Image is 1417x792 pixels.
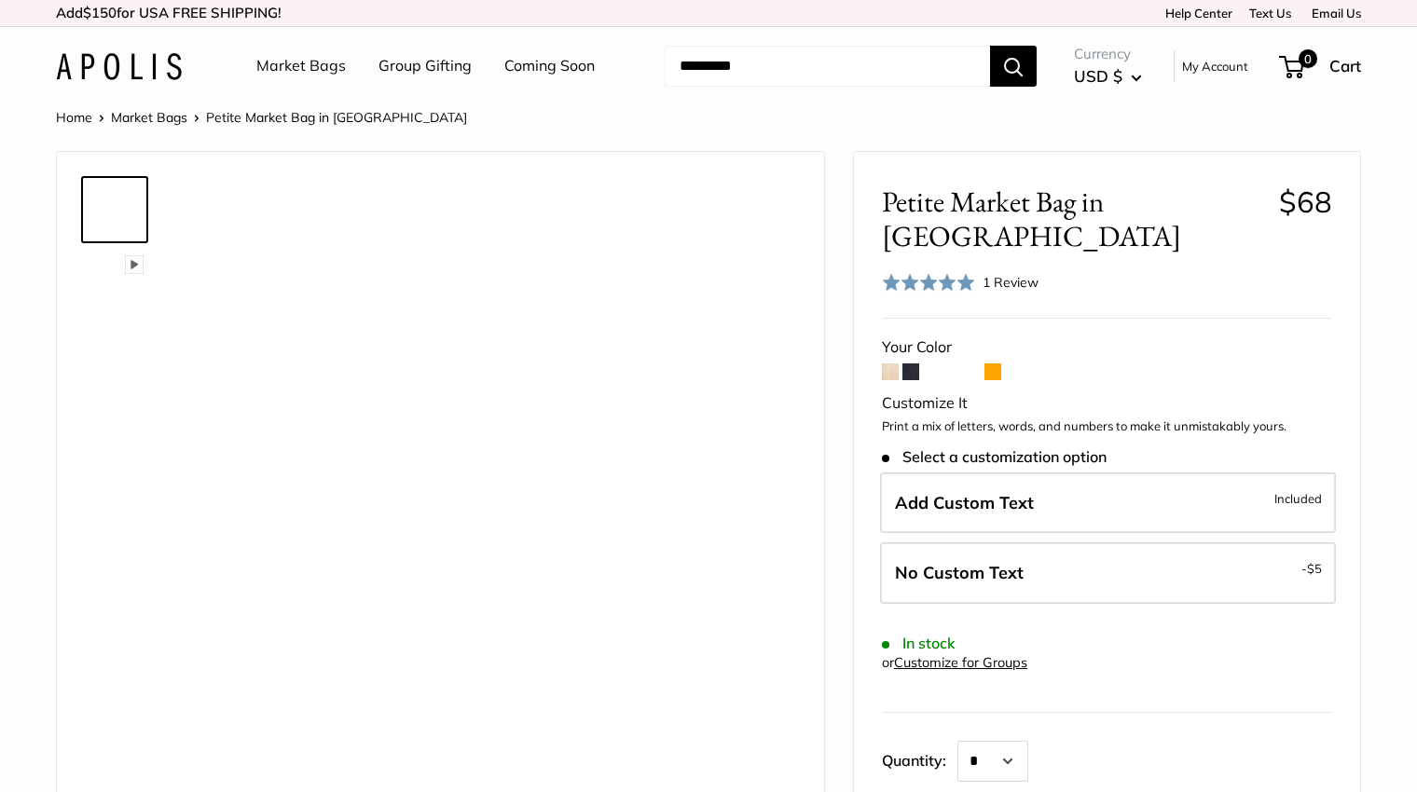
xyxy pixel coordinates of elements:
a: Petite Market Bag in Cognac [81,698,148,765]
a: Petite Market Bag in Cognac [81,549,148,616]
a: Petite Market Bag in Cognac [81,623,148,690]
a: Petite Market Bag in Cognac [81,400,148,467]
div: Customize It [882,389,1332,417]
a: Customize for Groups [894,654,1027,671]
a: Petite Market Bag in Cognac [81,176,148,243]
a: Group Gifting [378,52,472,80]
div: Your Color [882,334,1332,362]
a: Help Center [1159,6,1232,20]
div: or [882,650,1027,676]
label: Quantity: [882,735,957,782]
a: 0 Cart [1281,51,1361,81]
a: Petite Market Bag in Cognac [81,251,148,318]
a: Market Bags [256,52,346,80]
span: Petite Market Bag in [GEOGRAPHIC_DATA] [882,184,1265,253]
a: Email Us [1305,6,1361,20]
a: Coming Soon [504,52,595,80]
button: USD $ [1074,61,1142,91]
span: 1 Review [983,274,1039,291]
span: No Custom Text [895,562,1024,583]
a: Petite Market Bag in Cognac [81,474,148,541]
button: Search [990,46,1037,87]
span: Add Custom Text [895,492,1034,513]
label: Leave Blank [880,542,1336,604]
span: $5 [1307,561,1322,576]
span: - [1301,557,1322,580]
label: Add Custom Text [880,472,1336,534]
img: Apolis [56,53,182,80]
span: Included [1274,487,1322,510]
span: $150 [83,4,117,21]
span: USD $ [1074,66,1122,86]
span: $68 [1279,184,1332,220]
span: 0 [1299,49,1317,68]
span: In stock [882,635,956,652]
input: Search... [665,46,990,87]
a: Market Bags [111,109,187,126]
a: My Account [1182,55,1248,77]
span: Currency [1074,41,1142,67]
span: Cart [1329,56,1361,75]
p: Print a mix of letters, words, and numbers to make it unmistakably yours. [882,417,1332,436]
a: Home [56,109,92,126]
a: Text Us [1249,6,1291,20]
span: Petite Market Bag in [GEOGRAPHIC_DATA] [206,109,467,126]
span: Select a customization option [882,448,1107,466]
a: Petite Market Bag in Cognac [81,325,148,392]
nav: Breadcrumb [56,105,467,130]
